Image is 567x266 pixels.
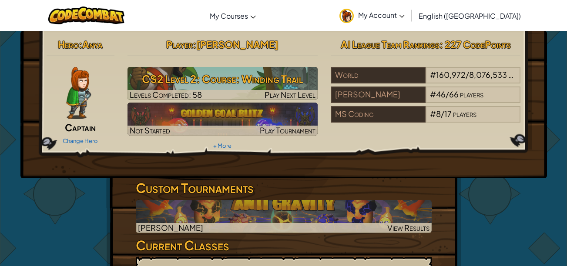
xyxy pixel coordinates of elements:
a: My Courses [205,4,260,27]
span: / [441,109,444,119]
a: [PERSON_NAME]#46/66players [331,95,521,105]
span: / [466,70,469,80]
span: Play Tournament [260,125,315,135]
span: 160,972 [436,70,466,80]
span: 66 [449,89,459,99]
span: # [430,89,436,99]
span: 46 [436,89,446,99]
span: [PERSON_NAME] [196,38,278,50]
span: players [453,109,476,119]
span: Not Started [130,125,170,135]
span: English ([GEOGRAPHIC_DATA]) [419,11,521,20]
span: : [79,38,82,50]
a: Change Hero [63,137,98,144]
span: : 227 CodePoints [440,38,511,50]
span: AI League Team Rankings [341,38,440,50]
img: Golden Goal [127,103,318,136]
span: Hero [58,38,79,50]
a: [PERSON_NAME]View Results [136,200,432,233]
img: captain-pose.png [66,67,91,119]
span: Player [166,38,193,50]
a: English ([GEOGRAPHIC_DATA]) [414,4,525,27]
div: [PERSON_NAME] [331,86,426,103]
span: / [446,89,449,99]
span: My Account [358,10,405,20]
div: MS Coding [331,106,426,123]
span: My Courses [210,11,248,20]
img: CS2 Level 2: Course: Winding Trail [127,67,318,100]
h3: Current Classes [136,236,432,255]
span: # [430,109,436,119]
span: : [193,38,196,50]
img: CodeCombat logo [48,7,124,24]
a: World#160,972/8,076,533players [331,75,521,85]
div: World [331,67,426,83]
a: Not StartedPlay Tournament [127,103,318,136]
a: MS Coding#8/17players [331,114,521,124]
span: Levels Completed: 58 [130,90,202,100]
span: 8 [436,109,441,119]
span: Play Next Level [265,90,315,100]
span: 8,076,533 [469,70,507,80]
span: # [430,70,436,80]
span: View Results [387,223,429,233]
span: players [460,89,483,99]
h3: Custom Tournaments [136,178,432,198]
img: avatar [339,9,354,23]
img: Anti-gravity [136,200,432,233]
span: Captain [65,121,96,133]
h3: CS2 Level 2: Course: Winding Trail [127,69,318,89]
span: 17 [444,109,452,119]
a: My Account [335,2,409,29]
span: [PERSON_NAME] [138,223,203,233]
a: Play Next Level [127,67,318,100]
a: + More [213,142,231,149]
span: Anya [82,38,103,50]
